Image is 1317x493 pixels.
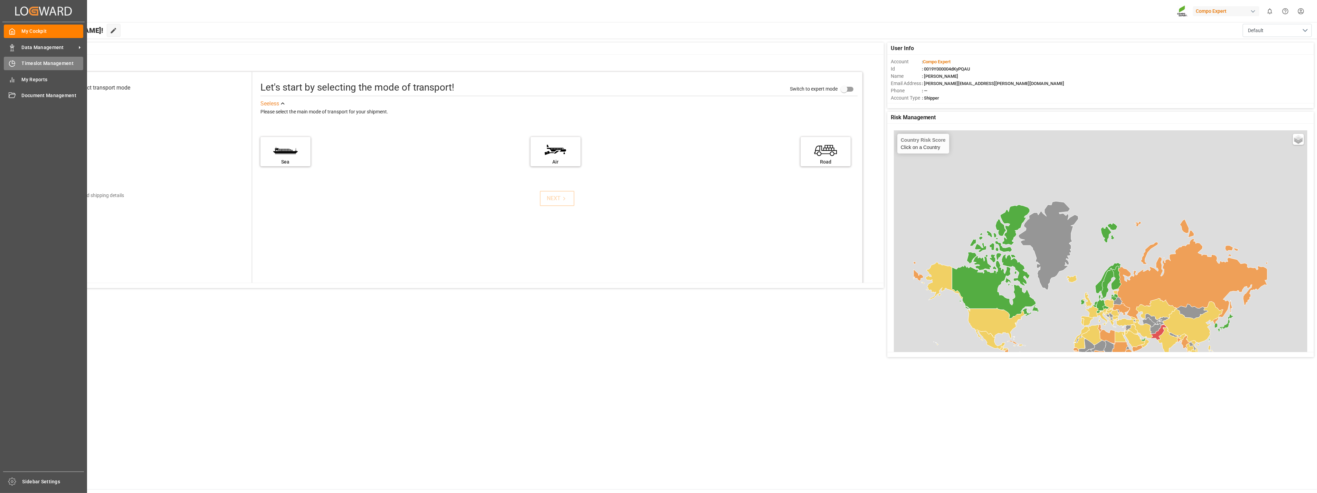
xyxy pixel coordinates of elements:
[891,87,922,94] span: Phone
[1193,4,1262,18] button: Compo Expert
[901,137,946,150] div: Click on a Country
[923,59,951,64] span: Compo Expert
[22,44,76,51] span: Data Management
[790,86,838,92] span: Switch to expert mode
[22,478,84,485] span: Sidebar Settings
[891,94,922,102] span: Account Type
[922,95,939,101] span: : Shipper
[922,66,970,72] span: : 0019Y000004dKyPQAU
[4,89,83,102] a: Document Management
[22,60,84,67] span: Timeslot Management
[891,44,914,53] span: User Info
[81,192,124,199] div: Add shipping details
[264,158,307,166] div: Sea
[1193,6,1259,16] div: Compo Expert
[22,92,84,99] span: Document Management
[4,57,83,70] a: Timeslot Management
[922,88,927,93] span: : —
[534,158,577,166] div: Air
[547,194,568,203] div: NEXT
[922,74,958,79] span: : [PERSON_NAME]
[901,137,946,143] h4: Country Risk Score
[891,65,922,73] span: Id
[804,158,847,166] div: Road
[4,25,83,38] a: My Cockpit
[891,58,922,65] span: Account
[891,113,936,122] span: Risk Management
[260,108,858,116] div: Please select the main mode of transport for your shipment.
[922,59,951,64] span: :
[22,76,84,83] span: My Reports
[1248,27,1263,34] span: Default
[260,80,454,95] div: Let's start by selecting the mode of transport!
[1278,3,1293,19] button: Help Center
[891,80,922,87] span: Email Address
[1177,5,1188,17] img: Screenshot%202023-09-29%20at%2010.02.21.png_1712312052.png
[1243,24,1312,37] button: open menu
[29,24,103,37] span: Hello [PERSON_NAME]!
[540,191,574,206] button: NEXT
[4,73,83,86] a: My Reports
[1293,134,1304,145] a: Layers
[260,100,279,108] div: See less
[891,73,922,80] span: Name
[22,28,84,35] span: My Cockpit
[77,84,130,92] div: Select transport mode
[922,81,1064,86] span: : [PERSON_NAME][EMAIL_ADDRESS][PERSON_NAME][DOMAIN_NAME]
[1262,3,1278,19] button: show 0 new notifications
